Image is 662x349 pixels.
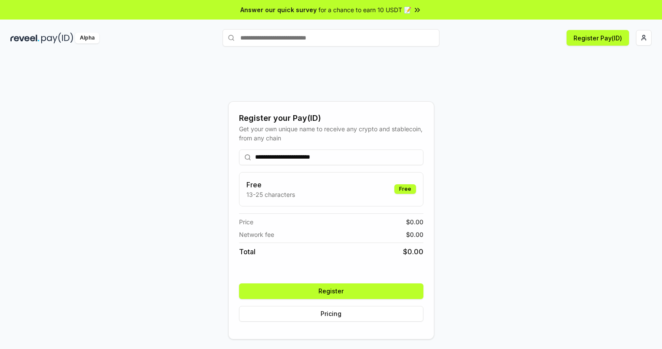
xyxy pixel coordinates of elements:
[41,33,73,43] img: pay_id
[239,283,423,299] button: Register
[403,246,423,257] span: $ 0.00
[10,33,39,43] img: reveel_dark
[75,33,99,43] div: Alpha
[406,230,423,239] span: $ 0.00
[239,306,423,322] button: Pricing
[394,184,416,194] div: Free
[239,217,253,226] span: Price
[246,179,295,190] h3: Free
[567,30,629,46] button: Register Pay(ID)
[406,217,423,226] span: $ 0.00
[239,112,423,124] div: Register your Pay(ID)
[239,230,274,239] span: Network fee
[239,124,423,143] div: Get your own unique name to receive any crypto and stablecoin, from any chain
[240,5,317,14] span: Answer our quick survey
[246,190,295,199] p: 13-25 characters
[239,246,256,257] span: Total
[318,5,411,14] span: for a chance to earn 10 USDT 📝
